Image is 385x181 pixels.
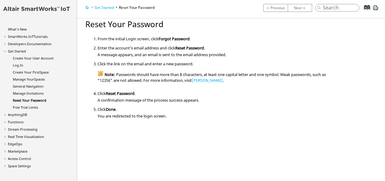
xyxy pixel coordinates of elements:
[13,84,44,89] a: General Navigation
[8,142,22,146] a: EdgeOps
[98,105,116,112] span: Click .
[13,98,47,103] a: Reset Your Password
[288,4,315,12] a: Free Trial Limits
[106,107,116,112] span: Done
[98,44,205,51] span: Enter the account's email address and click .
[266,5,285,10] a: Manage Invitations
[94,5,114,10] a: Get Started
[8,149,27,154] a: Marketplace
[8,127,37,132] a: Stream Processing
[8,112,27,117] a: AnythingDB
[98,51,329,57] div: A message appears, and an email is sent to the email address provided.
[8,49,26,53] a: Get Started
[98,89,135,96] span: Click .
[98,72,329,83] div: Passwords should have more than 8 characters, at least one capital letter and one symbol. Weak pa...
[294,5,306,10] a: Free Trial Limits
[373,7,379,13] a: Print this page
[13,105,38,110] a: Free Trial Limits
[8,42,52,46] a: Developers Documentation
[315,4,359,12] input: Search
[8,34,34,39] span: SmartWorks IoT
[98,35,191,42] span: From the initial Login screen, click .
[8,134,44,139] a: Real Time Visualization
[119,5,155,10] a: Reset Your Password
[106,91,134,96] span: Reset Password
[159,36,190,42] span: Forgot Password
[13,56,54,60] a: Create Your User Account
[8,27,27,31] a: What's New
[8,34,48,39] a: SmartWorks IoTTutorials
[98,112,329,119] div: You are redirected to the login screen.
[13,91,44,96] a: Manage Invitations
[192,78,223,83] a: [PERSON_NAME]
[13,63,23,67] a: Log In
[34,77,45,81] span: Spaces
[40,70,49,74] span: Space
[8,120,23,124] a: Functions
[98,71,116,78] span: Note:
[98,60,193,67] span: Click the link on the email and enter a new password.
[359,9,371,15] a: Index
[175,45,204,51] span: Reset Password
[98,96,329,103] div: A confirmation message of the process success appears.
[13,77,45,81] a: Manage YourSpaces
[8,156,31,161] a: Access Control
[263,4,288,12] a: Manage Invitations
[13,70,49,74] a: Create Your FirstSpace
[8,164,31,168] a: Space Settings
